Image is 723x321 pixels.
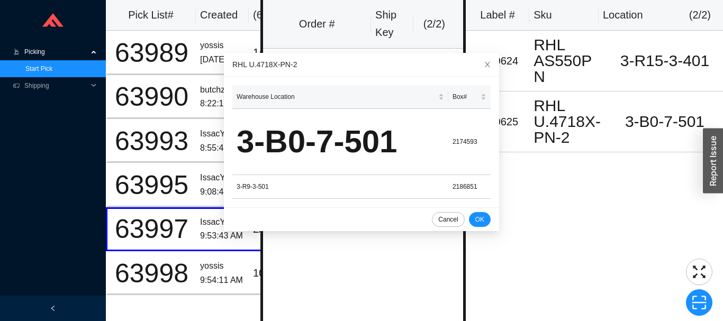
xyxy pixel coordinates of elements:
[200,229,245,243] div: 9:53:43 AM
[470,52,525,70] div: 1720624
[112,260,192,287] div: 63998
[689,6,711,24] div: ( 2 / 2 )
[484,61,491,68] span: close
[453,91,478,102] span: Box#
[232,59,491,70] div: RHL U.4718X-PN-2
[603,6,643,24] div: Location
[686,259,712,285] button: fullscreen
[686,264,712,280] span: fullscreen
[200,141,245,155] div: 8:55:40 AM
[476,53,499,76] button: Close
[237,115,444,168] div: 3-B0-7-501
[200,127,245,141] div: IssacY
[611,53,719,69] div: 3-R15-3-401
[200,171,245,185] div: IssacY
[253,264,285,282] div: 10 / 10
[418,15,451,33] div: ( 2 / 2 )
[112,128,192,154] div: 63993
[200,215,245,230] div: IssacY
[438,214,458,225] span: Cancel
[534,37,602,85] div: RHL AS550PN
[469,212,491,227] button: OK
[50,305,56,311] span: left
[237,181,444,192] div: 3-R9-3-501
[686,295,712,310] span: scan
[112,40,192,66] div: 63989
[24,77,88,94] span: Shipping
[686,289,712,316] button: scan
[611,114,719,130] div: 3-B0-7-501
[200,259,245,273] div: yossis
[112,216,192,242] div: 63997
[200,53,245,67] div: [DATE]
[200,83,245,97] div: butchz
[112,84,192,110] div: 63990
[475,214,484,225] span: OK
[432,212,464,227] button: Cancel
[253,44,285,61] div: 1 / 1
[237,91,436,102] span: Warehouse Location
[448,175,491,199] td: 2186851
[200,39,245,53] div: yossis
[232,85,448,109] th: Warehouse Location sortable
[112,172,192,198] div: 63995
[448,85,491,109] th: Box# sortable
[200,97,245,111] div: 8:22:13 AM
[448,109,491,175] td: 2174593
[200,185,245,199] div: 9:08:46 AM
[534,98,602,145] div: RHL U.4718X-PN-2
[24,43,88,60] span: Picking
[25,65,52,72] a: Start Pick
[200,273,245,288] div: 9:54:11 AM
[253,6,287,24] div: ( 6 )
